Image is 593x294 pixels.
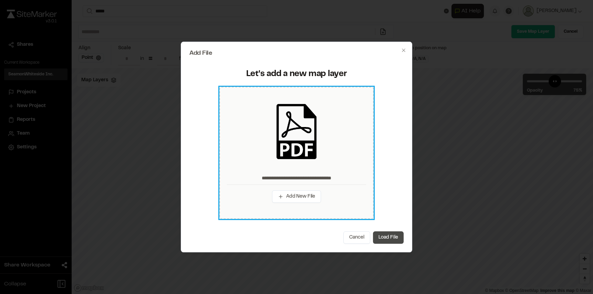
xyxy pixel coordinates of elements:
[189,50,404,56] h2: Add File
[343,231,370,244] button: Cancel
[219,87,374,219] div: Add New File
[194,69,399,80] div: Let's add a new map layer
[373,231,404,244] button: Load File
[269,104,324,159] img: pdf_black_icon.png
[272,190,321,203] button: Add New File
